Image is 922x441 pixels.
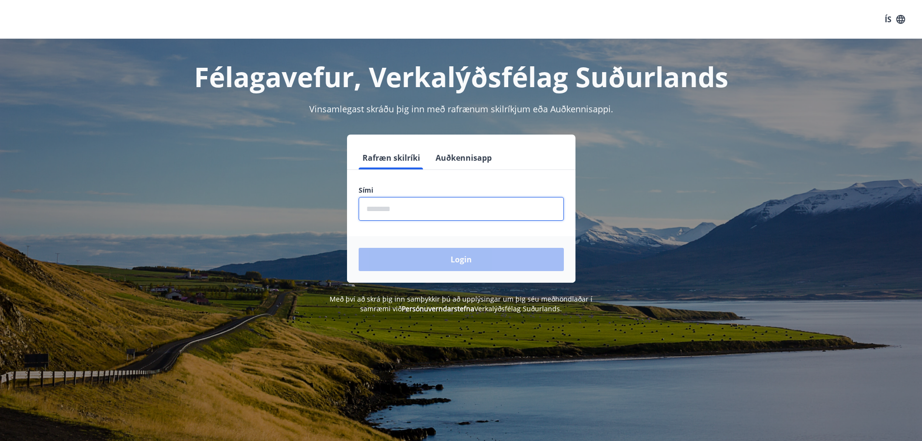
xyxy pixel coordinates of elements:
[432,146,496,169] button: Auðkennisapp
[402,304,474,313] a: Persónuverndarstefna
[309,103,613,115] span: Vinsamlegast skráðu þig inn með rafrænum skilríkjum eða Auðkennisappi.
[124,58,798,95] h1: Félagavefur, Verkalýðsfélag Suðurlands
[359,185,564,195] label: Sími
[330,294,592,313] span: Með því að skrá þig inn samþykkir þú að upplýsingar um þig séu meðhöndlaðar í samræmi við Verkalý...
[879,11,910,28] button: ÍS
[359,146,424,169] button: Rafræn skilríki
